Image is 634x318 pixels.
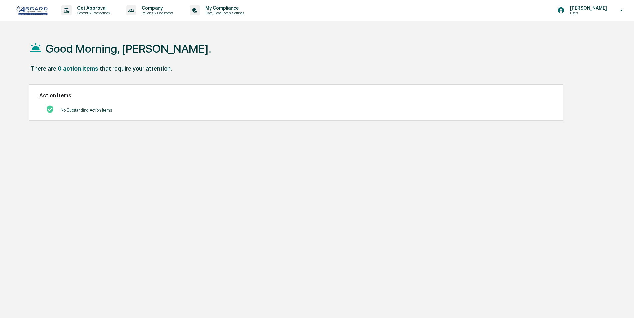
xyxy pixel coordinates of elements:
[58,65,98,72] div: 0 action items
[565,11,610,15] p: Users
[16,5,48,15] img: logo
[565,5,610,11] p: [PERSON_NAME]
[39,92,553,99] h2: Action Items
[46,105,54,113] img: No Actions logo
[136,11,176,15] p: Policies & Documents
[72,5,113,11] p: Get Approval
[200,11,247,15] p: Data, Deadlines & Settings
[61,108,112,113] p: No Outstanding Action Items
[200,5,247,11] p: My Compliance
[100,65,172,72] div: that require your attention.
[72,11,113,15] p: Content & Transactions
[46,42,211,55] h1: Good Morning, [PERSON_NAME].
[30,65,56,72] div: There are
[136,5,176,11] p: Company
